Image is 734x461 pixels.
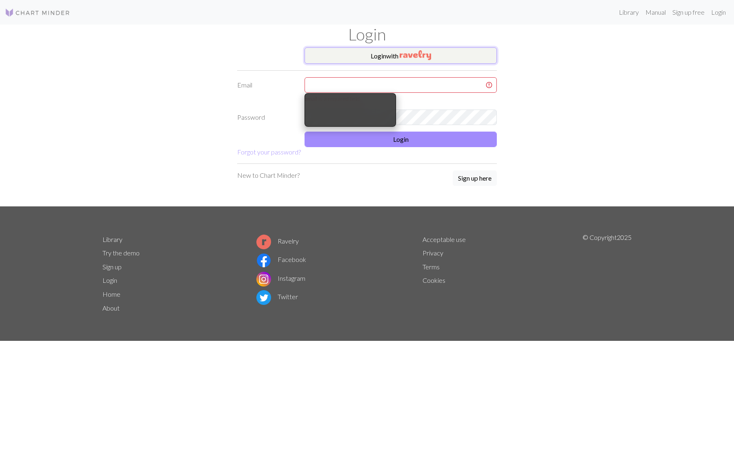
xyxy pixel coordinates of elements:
[708,4,729,20] a: Login
[256,290,271,305] img: Twitter logo
[256,237,299,245] a: Ravelry
[5,8,70,18] img: Logo
[237,148,301,156] a: Forgot your password?
[400,50,431,60] img: Ravelry
[642,4,669,20] a: Manual
[669,4,708,20] a: Sign up free
[102,276,117,284] a: Login
[423,263,440,271] a: Terms
[102,263,122,271] a: Sign up
[237,170,300,180] p: New to Chart Minder?
[102,290,120,298] a: Home
[98,25,636,44] h1: Login
[232,77,300,103] label: Email
[256,235,271,249] img: Ravelry logo
[305,47,497,64] button: Loginwith
[305,94,497,103] div: email is a required field
[423,235,466,243] a: Acceptable use
[102,249,140,257] a: Try the demo
[423,276,445,284] a: Cookies
[256,255,306,263] a: Facebook
[232,110,300,125] label: Password
[256,274,305,282] a: Instagram
[453,170,497,187] a: Sign up here
[256,293,298,300] a: Twitter
[583,233,632,315] p: © Copyright 2025
[256,253,271,268] img: Facebook logo
[102,235,122,243] a: Library
[423,249,443,257] a: Privacy
[453,170,497,186] button: Sign up here
[256,272,271,286] img: Instagram logo
[102,304,120,312] a: About
[305,132,497,147] button: Login
[616,4,642,20] a: Library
